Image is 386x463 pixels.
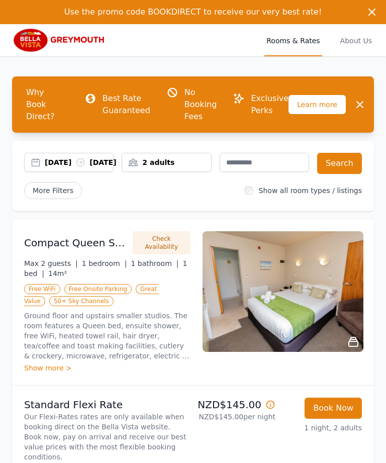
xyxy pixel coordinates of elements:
span: 14m² [48,269,67,277]
div: Show more > [24,363,190,373]
span: Free Onsite Parking [64,284,132,294]
span: 1 bedroom | [82,259,127,267]
span: Why Book Direct? [18,82,68,127]
p: No Booking Fees [184,86,217,123]
p: Ground floor and upstairs smaller studios. The room features a Queen bed, ensuite shower, free Wi... [24,311,190,361]
span: Free WiFi [24,284,60,294]
p: Best Rate Guaranteed [103,92,150,117]
p: NZD$145.00 [197,398,275,412]
p: 1 night, 2 adults [283,423,362,433]
div: [DATE] [DATE] [45,157,113,167]
p: Exclusive Perks [251,92,288,117]
span: More Filters [24,182,82,199]
a: About Us [338,24,374,56]
p: Our Flexi-Rates rates are only available when booking direct on the Bella Vista website. Book now... [24,412,189,462]
h3: Compact Queen Studio [24,236,127,250]
button: Search [317,153,362,174]
span: 50+ Sky Channels [49,296,114,306]
div: 2 adults [122,157,211,167]
button: Book Now [305,398,362,419]
a: Rooms & Rates [264,24,322,56]
p: NZD$145.00 per night [197,412,275,422]
span: Use the promo code BOOKDIRECT to receive our very best rate! [64,7,322,17]
p: Standard Flexi Rate [24,398,189,412]
span: Max 2 guests | [24,259,78,267]
label: Show all room types / listings [259,187,362,195]
img: Bella Vista Greymouth [12,28,109,52]
button: Check Availability [133,231,190,254]
span: Learn more [288,95,346,114]
span: 1 bathroom | [131,259,178,267]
